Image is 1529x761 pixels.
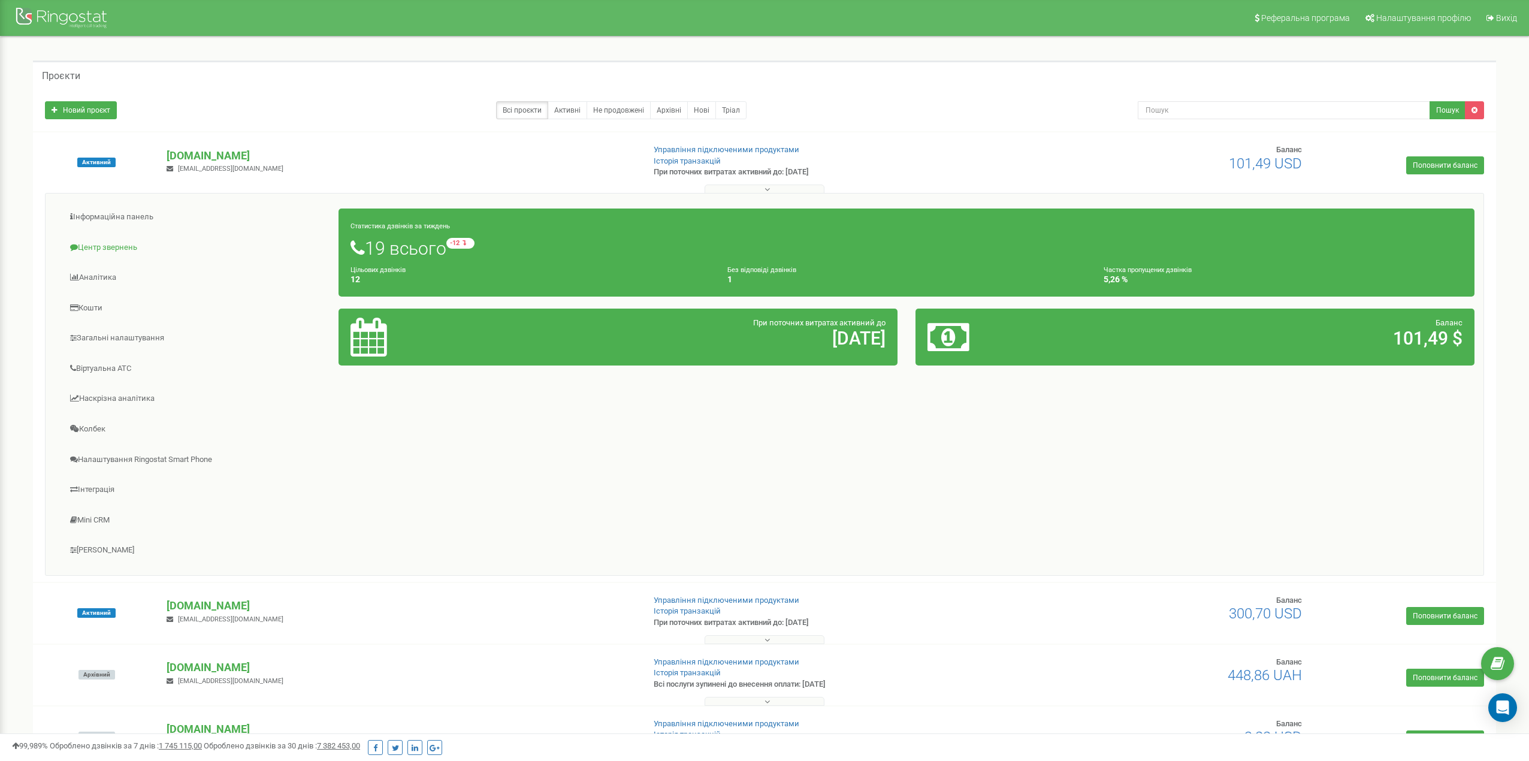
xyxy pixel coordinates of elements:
[715,101,747,119] a: Тріал
[204,741,360,750] span: Оброблено дзвінків за 30 днів :
[1276,596,1302,605] span: Баланс
[55,445,339,475] a: Налаштування Ringostat Smart Phone
[350,222,450,230] small: Статистика дзвінків за тиждень
[55,294,339,323] a: Кошти
[1496,13,1517,23] span: Вихід
[78,670,115,680] span: Архівний
[1104,275,1462,284] h4: 5,26 %
[1112,328,1462,348] h2: 101,49 $
[55,506,339,535] a: Mini CRM
[1436,318,1462,327] span: Баланс
[496,101,548,119] a: Всі проєкти
[159,741,202,750] u: 1 745 115,00
[1276,657,1302,666] span: Баланс
[654,668,721,677] a: Історія транзакцій
[50,741,202,750] span: Оброблено дзвінків за 7 днів :
[548,101,587,119] a: Активні
[55,536,339,565] a: [PERSON_NAME]
[654,145,799,154] a: Управління підключеними продуктами
[654,719,799,728] a: Управління підключеними продуктами
[1138,101,1430,119] input: Пошук
[654,596,799,605] a: Управління підключеними продуктами
[654,606,721,615] a: Історія транзакцій
[55,415,339,444] a: Колбек
[55,263,339,292] a: Аналiтика
[1276,145,1302,154] span: Баланс
[1488,693,1517,722] div: Open Intercom Messenger
[55,475,339,505] a: Інтеграція
[178,677,283,685] span: [EMAIL_ADDRESS][DOMAIN_NAME]
[167,660,634,675] p: [DOMAIN_NAME]
[55,324,339,353] a: Загальні налаштування
[55,203,339,232] a: Інформаційна панель
[55,354,339,383] a: Віртуальна АТС
[650,101,688,119] a: Архівні
[535,328,886,348] h2: [DATE]
[654,679,1000,690] p: Всі послуги зупинені до внесення оплати: [DATE]
[727,275,1086,284] h4: 1
[654,617,1000,629] p: При поточних витратах активний до: [DATE]
[317,741,360,750] u: 7 382 453,00
[167,148,634,164] p: [DOMAIN_NAME]
[654,156,721,165] a: Історія транзакцій
[1229,155,1302,172] span: 101,49 USD
[1430,101,1465,119] button: Пошук
[45,101,117,119] a: Новий проєкт
[167,598,634,614] p: [DOMAIN_NAME]
[77,158,116,167] span: Активний
[1406,730,1484,748] a: Поповнити баланс
[350,266,406,274] small: Цільових дзвінків
[1276,719,1302,728] span: Баланс
[1406,669,1484,687] a: Поповнити баланс
[654,730,721,739] a: Історія транзакцій
[55,233,339,262] a: Центр звернень
[587,101,651,119] a: Не продовжені
[78,732,115,741] span: Архівний
[12,741,48,750] span: 99,989%
[178,615,283,623] span: [EMAIL_ADDRESS][DOMAIN_NAME]
[654,657,799,666] a: Управління підключеними продуктами
[178,165,283,173] span: [EMAIL_ADDRESS][DOMAIN_NAME]
[350,238,1462,258] h1: 19 всього
[1261,13,1350,23] span: Реферальна програма
[446,238,475,249] small: -12
[1406,156,1484,174] a: Поповнити баланс
[654,167,1000,178] p: При поточних витратах активний до: [DATE]
[1229,605,1302,622] span: 300,70 USD
[1104,266,1192,274] small: Частка пропущених дзвінків
[42,71,80,81] h5: Проєкти
[55,384,339,413] a: Наскрізна аналітика
[77,608,116,618] span: Активний
[753,318,886,327] span: При поточних витратах активний до
[1376,13,1471,23] span: Налаштування профілю
[1228,667,1302,684] span: 448,86 UAH
[350,275,709,284] h4: 12
[167,721,634,737] p: [DOMAIN_NAME]
[1240,729,1302,745] span: -2,88 USD
[727,266,796,274] small: Без відповіді дзвінків
[687,101,716,119] a: Нові
[1406,607,1484,625] a: Поповнити баланс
